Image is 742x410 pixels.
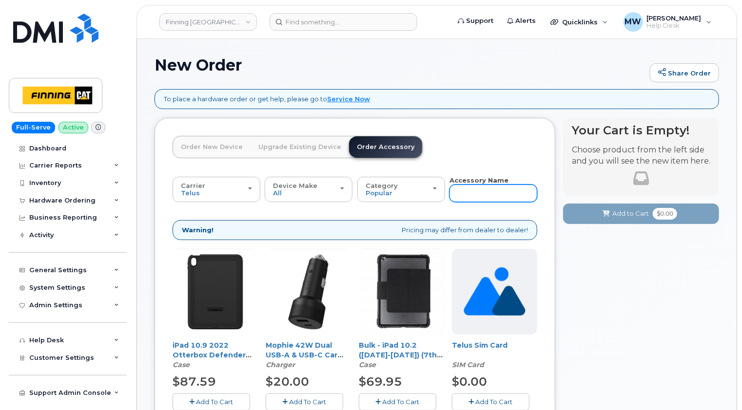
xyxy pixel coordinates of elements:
[173,136,251,158] a: Order New Device
[357,177,445,202] button: Category Popular
[327,95,370,103] a: Service Now
[449,176,508,184] strong: Accessory Name
[173,220,537,240] div: Pricing may differ from dealer to dealer!
[266,360,295,369] em: Charger
[290,398,327,406] span: Add To Cart
[155,56,645,74] h1: New Order
[452,340,537,370] div: Telus Sim Card
[464,249,526,335] img: no_image_found-2caef05468ed5679b831cfe6fc140e25e0c280774317ffc20a367ab7fd17291e.png
[359,249,444,335] img: 9th_Gen_Folio_Case.jpg
[359,374,402,389] span: $69.95
[173,341,252,369] a: iPad 10.9 2022 Otterbox Defender Series case - Black
[173,360,190,369] em: Case
[612,209,649,218] span: Add to Cart
[173,177,260,202] button: Carrier Telus
[196,398,234,406] span: Add To Cart
[273,182,317,189] span: Device Make
[265,177,352,202] button: Device Make All
[266,341,343,369] a: Mophie 42W Dual USB-A & USB-C Car Charge
[572,145,710,167] p: Choose product from the left side and you will see the new item here.
[266,340,351,370] div: Mophie 42W Dual USB-A & USB-C Car Charge
[349,136,422,158] a: Order Accessory
[452,360,484,369] em: SIM Card
[266,249,351,335] img: Car_Charger.jpg
[476,398,513,406] span: Add To Cart
[452,374,487,389] span: $0.00
[653,208,677,220] span: $0.00
[173,374,216,389] span: $87.59
[173,340,258,370] div: iPad 10.9 2022 Otterbox Defender Series case - Black
[452,341,508,350] a: Telus Sim Card
[359,341,443,389] a: Bulk - iPad 10.2 ([DATE]-[DATE]) (7th-9th Gen) Otterbox Clear/Black UnlimitEd Case w/Folio/Screen
[359,340,444,370] div: Bulk - iPad 10.2 (2019-2021) (7th-9th Gen) Otterbox Clear/Black UnlimitEd Case w/Folio/Screen
[164,94,370,104] p: To place a hardware order or get help, please go to
[366,182,398,189] span: Category
[181,182,205,189] span: Carrier
[572,124,710,137] h4: Your Cart is Empty!
[251,136,349,158] a: Upgrade Existing Device
[181,189,200,197] span: Telus
[366,189,392,197] span: Popular
[266,374,309,389] span: $20.00
[273,189,282,197] span: All
[359,360,376,369] em: Case
[182,225,214,235] strong: Warning!
[173,249,258,335] img: Otterbox_Case_10th_Gen.jpg
[563,204,719,224] button: Add to Cart $0.00
[383,398,420,406] span: Add To Cart
[650,63,719,83] a: Share Order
